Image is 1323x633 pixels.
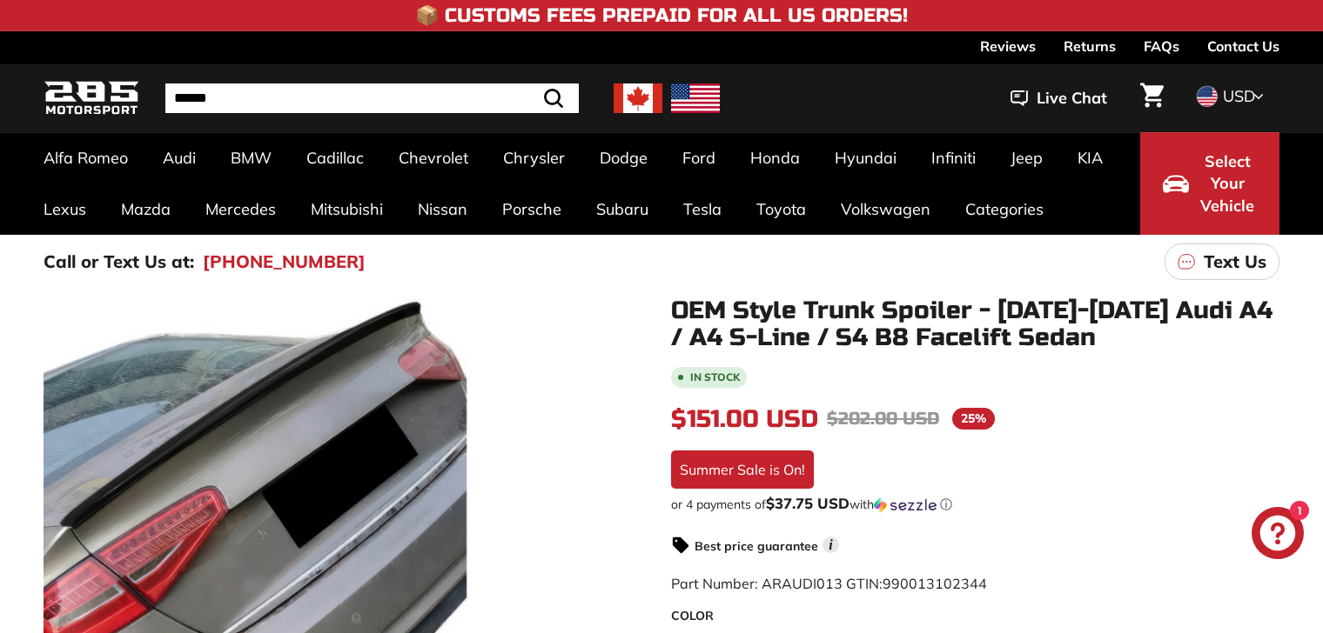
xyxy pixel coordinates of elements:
[733,132,817,183] a: Honda
[165,83,579,113] input: Search
[1165,243,1279,280] a: Text Us
[579,183,666,235] a: Subaru
[695,538,818,554] strong: Best price guarantee
[665,132,733,183] a: Ford
[1144,31,1179,61] a: FAQs
[823,536,839,553] span: i
[44,249,194,275] p: Call or Text Us at:
[874,497,937,513] img: Sezzle
[1198,150,1257,217] span: Select Your Vehicle
[1060,132,1120,183] a: KIA
[666,183,739,235] a: Tesla
[26,132,145,183] a: Alfa Romeo
[486,132,582,183] a: Chrysler
[827,408,939,430] span: $202.00 USD
[1204,249,1266,275] p: Text Us
[883,575,987,592] span: 990013102344
[823,183,948,235] a: Volkswagen
[289,132,381,183] a: Cadillac
[914,132,993,183] a: Infiniti
[671,297,1279,351] h1: OEM Style Trunk Spoiler - [DATE]-[DATE] Audi A4 / A4 S-Line / S4 B8 Facelift Sedan
[145,132,213,183] a: Audi
[293,183,400,235] a: Mitsubishi
[980,31,1036,61] a: Reviews
[671,450,814,489] div: Summer Sale is On!
[671,607,1279,625] label: COLOR
[988,77,1130,120] button: Live Chat
[1037,87,1107,110] span: Live Chat
[739,183,823,235] a: Toyota
[952,408,995,430] span: 25%
[948,183,1061,235] a: Categories
[1246,507,1309,563] inbox-online-store-chat: Shopify online store chat
[1064,31,1116,61] a: Returns
[671,575,987,592] span: Part Number: ARAUDI013 GTIN:
[671,404,818,434] span: $151.00 USD
[1140,132,1279,235] button: Select Your Vehicle
[671,496,1279,513] div: or 4 payments of with
[993,132,1060,183] a: Jeep
[381,132,486,183] a: Chevrolet
[582,132,665,183] a: Dodge
[1223,86,1255,106] span: USD
[671,496,1279,513] div: or 4 payments of$37.75 USDwithSezzle Click to learn more about Sezzle
[44,78,139,119] img: Logo_285_Motorsport_areodynamics_components
[188,183,293,235] a: Mercedes
[690,372,740,383] b: In stock
[1207,31,1279,61] a: Contact Us
[766,494,850,512] span: $37.75 USD
[104,183,188,235] a: Mazda
[203,249,366,275] a: [PHONE_NUMBER]
[213,132,289,183] a: BMW
[817,132,914,183] a: Hyundai
[1130,69,1174,128] a: Cart
[415,5,908,26] h4: 📦 Customs Fees Prepaid for All US Orders!
[485,183,579,235] a: Porsche
[26,183,104,235] a: Lexus
[400,183,485,235] a: Nissan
